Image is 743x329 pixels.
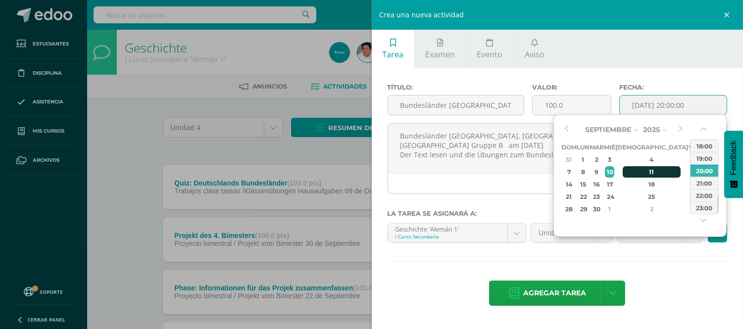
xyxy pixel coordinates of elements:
div: 8 [578,166,589,178]
input: Puntos máximos [533,95,611,115]
input: Fecha de entrega [620,95,727,115]
div: 1 [578,154,589,165]
span: 2025 [643,125,660,134]
div: 17 [605,179,614,190]
th: Dom [561,141,577,153]
div: 28 [563,203,575,215]
div: 1 [605,203,614,215]
a: Examen [415,30,466,68]
div: 18:00 [691,140,718,152]
div: 22 [578,191,589,202]
div: 3 [605,154,614,165]
div: 30 [591,203,602,215]
div: 2 [591,154,602,165]
div: Geschichte 'Alemán 1' [396,224,500,233]
span: Agregar tarea [523,281,586,305]
th: Vie [688,141,699,153]
div: 22:00 [691,189,718,201]
div: 21 [563,191,575,202]
div: I Curso Secundaria [396,233,500,240]
div: 29 [578,203,589,215]
div: 23:00 [691,201,718,214]
button: Feedback - Mostrar encuesta [724,131,743,198]
span: Aviso [525,49,545,60]
div: 11 [623,166,681,178]
label: La tarea se asignará a: [388,210,728,217]
span: Septiembre [585,125,631,134]
div: 15 [578,179,589,190]
span: Unidad 4 [539,224,586,242]
div: 24 [605,191,614,202]
div: 3 [689,203,698,215]
div: 10 [605,166,614,178]
div: 23 [591,191,602,202]
a: Geschichte 'Alemán 1'I Curso Secundaria [388,224,526,242]
label: Título: [388,84,525,91]
div: 21:00 [691,177,718,189]
div: 9 [591,166,602,178]
div: 19 [689,179,698,190]
th: Lun [577,141,590,153]
div: 19:00 [691,152,718,164]
div: 20:00 [691,164,718,177]
div: 2 [623,203,681,215]
div: 14 [563,179,575,190]
a: Aviso [514,30,555,68]
span: Feedback [729,141,738,175]
div: 26 [689,191,698,202]
span: Tarea [382,49,403,60]
label: Fecha: [619,84,727,91]
a: Evento [466,30,513,68]
th: [DEMOGRAPHIC_DATA] [615,141,688,153]
div: 18 [623,179,681,190]
div: 12 [689,166,698,178]
th: Mié [604,141,615,153]
a: Tarea [372,30,414,68]
span: Examen [425,49,455,60]
span: Evento [477,49,502,60]
div: 31 [563,154,575,165]
th: Mar [590,141,604,153]
label: Valor: [532,84,611,91]
div: 4 [623,154,681,165]
div: 7 [563,166,575,178]
div: 25 [623,191,681,202]
div: 5 [689,154,698,165]
a: Unidad 4 [531,224,612,242]
div: 16 [591,179,602,190]
input: Título [388,95,524,115]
